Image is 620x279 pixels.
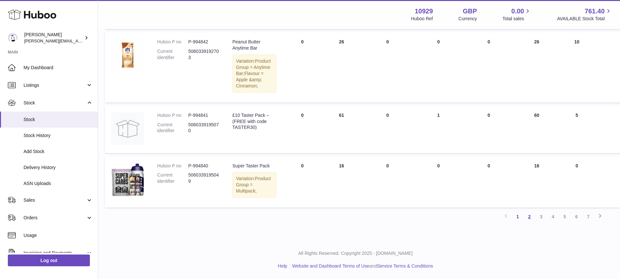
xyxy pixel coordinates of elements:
span: Sales [24,197,86,203]
a: 5 [559,211,571,223]
dt: Huboo P no [157,39,188,45]
span: Product Group = Anytime Bar; [236,58,271,76]
div: £10 Taster Pack – (FREE with code TASTER30) [232,112,276,131]
td: 0 [283,156,322,208]
span: Invoicing and Payments [24,250,86,256]
span: Stock [24,116,93,123]
span: Stock [24,100,86,106]
a: Website and Dashboard Terms of Use [292,263,369,269]
strong: GBP [463,7,477,16]
dt: Current identifier [157,172,188,184]
dd: 5060339195070 [188,122,219,134]
span: ASN Uploads [24,180,93,187]
span: Listings [24,82,86,88]
span: Orders [24,215,86,221]
dt: Huboo P no [157,112,188,118]
div: Super Taster Pack [232,163,276,169]
span: Product Group = Multipack; [236,176,271,194]
div: Peanut Butter Anytime Bar [232,39,276,51]
td: 0 [283,32,322,102]
dt: Huboo P no [157,163,188,169]
span: Add Stock [24,148,93,155]
p: All Rights Reserved. Copyright 2025 - [DOMAIN_NAME] [100,250,611,256]
a: 7 [582,211,594,223]
span: Stock History [24,132,93,139]
span: 0 [488,39,490,44]
td: 26 [514,32,559,102]
span: 0.00 [511,7,524,16]
img: product image [111,112,144,145]
dt: Current identifier [157,122,188,134]
td: 1 [414,106,463,153]
a: 3 [535,211,547,223]
dd: P-994840 [188,163,219,169]
td: 26 [322,32,361,102]
img: product image [111,163,144,196]
img: product image [111,39,144,71]
div: Variation: [232,172,276,198]
td: 10 [559,32,595,102]
div: Huboo Ref [411,16,433,22]
span: Flavour = Apple &amp; Cinnamon; [236,71,263,88]
dd: P-994841 [188,112,219,118]
span: 761.40 [585,7,605,16]
li: and [290,263,433,269]
dt: Current identifier [157,48,188,61]
span: My Dashboard [24,65,93,71]
span: 0 [488,113,490,118]
td: 0 [283,106,322,153]
td: 0 [414,156,463,208]
td: 61 [322,106,361,153]
td: 0 [559,156,595,208]
img: thomas@otesports.co.uk [8,33,18,43]
span: 0 [488,163,490,168]
span: AVAILABLE Stock Total [557,16,612,22]
span: Total sales [502,16,531,22]
a: 2 [524,211,535,223]
a: Help [278,263,287,269]
a: Service Terms & Conditions [377,263,433,269]
a: 4 [547,211,559,223]
td: 0 [361,32,414,102]
span: [PERSON_NAME][EMAIL_ADDRESS][DOMAIN_NAME] [24,38,131,43]
div: Variation: [232,54,276,92]
a: 6 [571,211,582,223]
span: Delivery History [24,164,93,171]
td: 16 [514,156,559,208]
td: 0 [361,106,414,153]
span: Usage [24,232,93,239]
a: 761.40 AVAILABLE Stock Total [557,7,612,22]
strong: 10929 [415,7,433,16]
dd: 5060339195049 [188,172,219,184]
a: 0.00 Total sales [502,7,531,22]
td: 5 [559,106,595,153]
div: Currency [459,16,477,22]
td: 0 [414,32,463,102]
div: [PERSON_NAME] [24,32,83,44]
a: Log out [8,255,90,266]
dd: 5060339192703 [188,48,219,61]
td: 0 [361,156,414,208]
dd: P-994842 [188,39,219,45]
td: 60 [514,106,559,153]
td: 16 [322,156,361,208]
a: 1 [512,211,524,223]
